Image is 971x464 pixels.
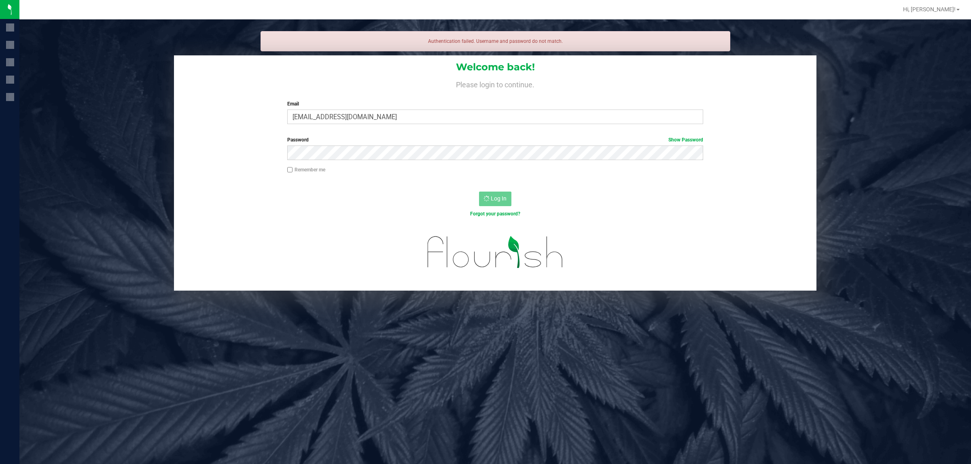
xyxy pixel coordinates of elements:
[261,31,730,51] div: Authentication failed. Username and password do not match.
[287,166,325,173] label: Remember me
[668,137,703,143] a: Show Password
[415,226,576,278] img: flourish_logo.svg
[287,137,309,143] span: Password
[491,195,507,202] span: Log In
[287,167,293,173] input: Remember me
[174,79,816,89] h4: Please login to continue.
[903,6,956,13] span: Hi, [PERSON_NAME]!
[174,62,816,72] h1: Welcome back!
[470,211,520,217] a: Forgot your password?
[479,192,511,206] button: Log In
[287,100,704,108] label: Email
